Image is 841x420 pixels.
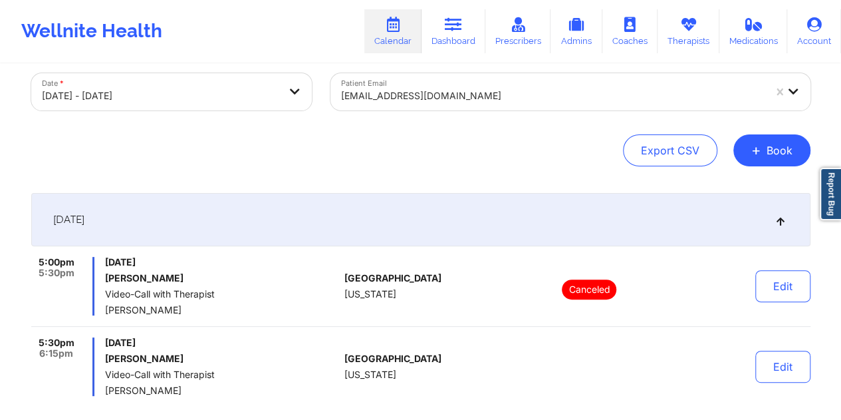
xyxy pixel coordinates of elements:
[42,81,279,110] div: [DATE] - [DATE]
[344,353,441,364] span: [GEOGRAPHIC_DATA]
[485,9,551,53] a: Prescribers
[602,9,658,53] a: Coaches
[105,257,338,268] span: [DATE]
[733,134,810,166] button: +Book
[105,337,338,348] span: [DATE]
[344,289,396,300] span: [US_STATE]
[787,9,841,53] a: Account
[364,9,421,53] a: Calendar
[105,289,338,300] span: Video-Call with Therapist
[105,369,338,380] span: Video-Call with Therapist
[53,213,84,226] span: [DATE]
[341,81,764,110] div: [EMAIL_ADDRESS][DOMAIN_NAME]
[658,9,719,53] a: Therapists
[719,9,788,53] a: Medications
[105,353,338,364] h6: [PERSON_NAME]
[421,9,485,53] a: Dashboard
[755,270,810,302] button: Edit
[39,268,74,278] span: 5:30pm
[105,273,338,284] h6: [PERSON_NAME]
[39,257,74,268] span: 5:00pm
[751,146,761,154] span: +
[39,348,73,359] span: 6:15pm
[344,273,441,284] span: [GEOGRAPHIC_DATA]
[39,337,74,348] span: 5:30pm
[344,369,396,380] span: [US_STATE]
[550,9,602,53] a: Admins
[105,305,338,315] span: [PERSON_NAME]
[820,168,841,220] a: Report Bug
[562,280,616,300] p: Canceled
[755,351,810,383] button: Edit
[105,385,338,396] span: [PERSON_NAME]
[623,134,717,166] button: Export CSV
